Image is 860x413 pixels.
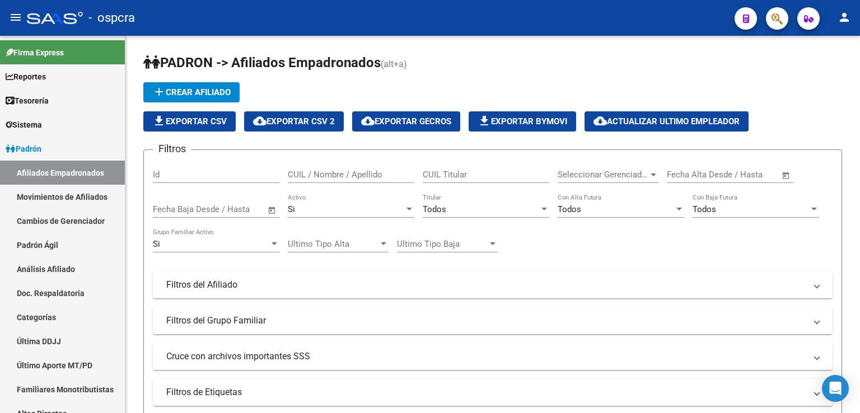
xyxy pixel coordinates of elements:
span: Exportar GECROS [361,116,451,126]
span: (alt+a) [381,59,407,69]
mat-expansion-panel-header: Filtros del Grupo Familiar [153,307,833,334]
mat-expansion-panel-header: Cruce con archivos importantes SSS [153,343,833,370]
mat-icon: file_download [478,114,491,128]
h3: Filtros [153,141,191,157]
span: Si [288,204,295,214]
mat-icon: cloud_download [361,114,375,128]
mat-expansion-panel-header: Filtros del Afiliado [153,271,833,298]
mat-icon: add [152,85,166,98]
span: Si [153,239,160,249]
span: Todos [693,204,716,214]
button: Exportar Bymovi [469,111,576,132]
span: Firma Express [6,46,64,59]
span: Padrón [6,143,41,155]
span: Crear Afiliado [152,87,231,97]
span: Actualizar ultimo Empleador [593,116,740,126]
span: Exportar CSV 2 [253,116,335,126]
mat-icon: file_download [152,114,166,128]
span: - ospcra [88,6,135,30]
input: Start date [153,204,189,214]
span: Reportes [6,71,46,83]
input: Start date [667,170,703,180]
mat-icon: menu [9,11,22,24]
mat-panel-title: Filtros del Afiliado [166,279,806,291]
mat-panel-title: Cruce con archivos importantes SSS [166,350,806,363]
button: Open calendar [780,169,793,182]
button: Exportar GECROS [352,111,460,132]
span: Exportar CSV [152,116,227,126]
span: Exportar Bymovi [478,116,567,126]
button: Crear Afiliado [143,82,240,102]
span: Todos [558,204,581,214]
span: Ultimo Tipo Baja [397,239,488,249]
mat-icon: person [838,11,851,24]
span: PADRON -> Afiliados Empadronados [143,55,381,71]
input: End date [713,170,768,180]
span: Sistema [6,119,42,131]
mat-panel-title: Filtros del Grupo Familiar [166,315,806,327]
mat-panel-title: Filtros de Etiquetas [166,386,806,398]
span: Todos [423,204,446,214]
button: Open calendar [266,204,279,217]
button: Exportar CSV [143,111,236,132]
span: Ultimo Tipo Alta [288,239,378,249]
button: Actualizar ultimo Empleador [585,111,749,132]
span: Tesorería [6,95,49,107]
div: Open Intercom Messenger [822,375,849,402]
span: Seleccionar Gerenciador [558,170,648,180]
mat-icon: cloud_download [253,114,267,128]
mat-expansion-panel-header: Filtros de Etiquetas [153,379,833,406]
mat-icon: cloud_download [593,114,607,128]
input: End date [199,204,254,214]
button: Exportar CSV 2 [244,111,344,132]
